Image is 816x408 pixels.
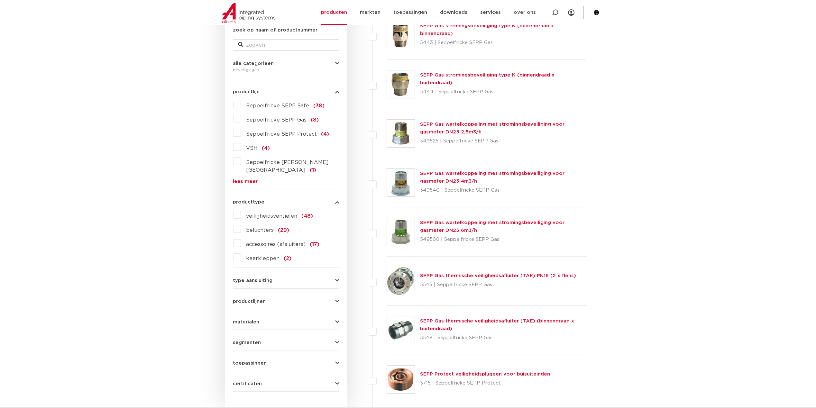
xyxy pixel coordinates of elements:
[233,61,339,66] button: alle categorieën
[420,220,564,233] a: SEPP Gas wartelkoppeling met stromingsbeveiliging voor gasmeter DN25 6m3/h
[233,278,272,283] span: type aansluiting
[387,267,415,295] img: Thumbnail for SEPP Gas thermische veiligheidsafluiter (TAE) PN16 (2 x flens)
[233,340,339,345] button: segmenten
[233,340,261,345] span: segmenten
[420,378,550,388] p: 5715 | Seppelfricke SEPP Protect
[246,242,306,247] span: accessoires (afsluiters)
[387,169,415,196] img: Thumbnail for SEPP Gas wartelkoppeling met stromingsbeveiliging voor gasmeter DN25 4m3/h
[420,333,586,343] p: 5548 | Seppelfricke SEPP Gas
[284,256,291,261] span: (2)
[321,131,329,137] span: (4)
[233,200,339,204] button: producttype
[420,38,586,48] p: 5443 | Seppelfricke SEPP Gas
[233,26,317,34] label: zoek op naam of productnummer
[233,320,339,324] button: materialen
[233,200,264,204] span: producttype
[420,280,576,290] p: 5545 | Seppelfricke SEPP Gas
[387,366,415,393] img: Thumbnail for SEPP Protect veiligheidspluggen voor buisuiteinden
[311,117,319,122] span: (8)
[420,171,564,184] a: SEPP Gas wartelkoppeling met stromingsbeveiliging voor gasmeter DN25 4m3/h
[262,146,270,151] span: (4)
[233,320,259,324] span: materialen
[246,131,317,137] span: Seppelfricke SEPP Protect
[420,234,586,245] p: 549560 | Seppelfricke SEPP Gas
[246,103,309,108] span: Seppelfricke SEPP Safe
[387,70,415,98] img: Thumbnail for SEPP Gas stromingsbeveiliging type K (binnendraad x buitendraad)
[246,117,307,122] span: Seppelfricke SEPP Gas
[233,89,339,94] button: productlijn
[233,39,339,51] input: zoeken
[313,103,325,108] span: (38)
[420,136,586,146] p: 549525 | Seppelfricke SEPP Gas
[387,218,415,246] img: Thumbnail for SEPP Gas wartelkoppeling met stromingsbeveiliging voor gasmeter DN25 6m3/h
[246,228,274,233] span: beluchters
[420,185,586,195] p: 549540 | Seppelfricke SEPP Gas
[233,89,260,94] span: productlijn
[310,242,319,247] span: (17)
[420,372,550,376] a: SEPP Protect veiligheidspluggen voor buisuiteinden
[420,73,555,85] a: SEPP Gas stromingsbeveiliging type K (binnendraad x buitendraad)
[246,146,258,151] span: VSH
[310,168,316,173] span: (1)
[233,299,266,304] span: productlijnen
[233,299,339,304] button: productlijnen
[246,160,329,173] span: Seppelfricke [PERSON_NAME][GEOGRAPHIC_DATA]
[233,361,339,366] button: toepassingen
[246,213,297,219] span: veiligheidsventielen
[387,316,415,344] img: Thumbnail for SEPP Gas thermische veiligheidsafluiter (TAE) (binnendraad x buitendraad)
[387,120,415,147] img: Thumbnail for SEPP Gas wartelkoppeling met stromingsbeveiliging voor gasmeter DN25 2,5m3/h
[387,21,415,49] img: Thumbnail for SEPP Gas stromingsbeveiliging type K (buitendraad x binnendraad)
[246,256,280,261] span: keerkleppen
[420,273,576,278] a: SEPP Gas thermische veiligheidsafluiter (TAE) PN16 (2 x flens)
[233,278,339,283] button: type aansluiting
[233,179,339,184] a: lees meer
[301,213,313,219] span: (48)
[420,122,564,134] a: SEPP Gas wartelkoppeling met stromingsbeveiliging voor gasmeter DN25 2,5m3/h
[233,361,267,366] span: toepassingen
[420,319,574,331] a: SEPP Gas thermische veiligheidsafluiter (TAE) (binnendraad x buitendraad)
[420,87,586,97] p: 5444 | Seppelfricke SEPP Gas
[233,381,339,386] button: certificaten
[233,66,339,74] div: beveiligingen
[233,381,262,386] span: certificaten
[278,228,289,233] span: (29)
[233,61,274,66] span: alle categorieën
